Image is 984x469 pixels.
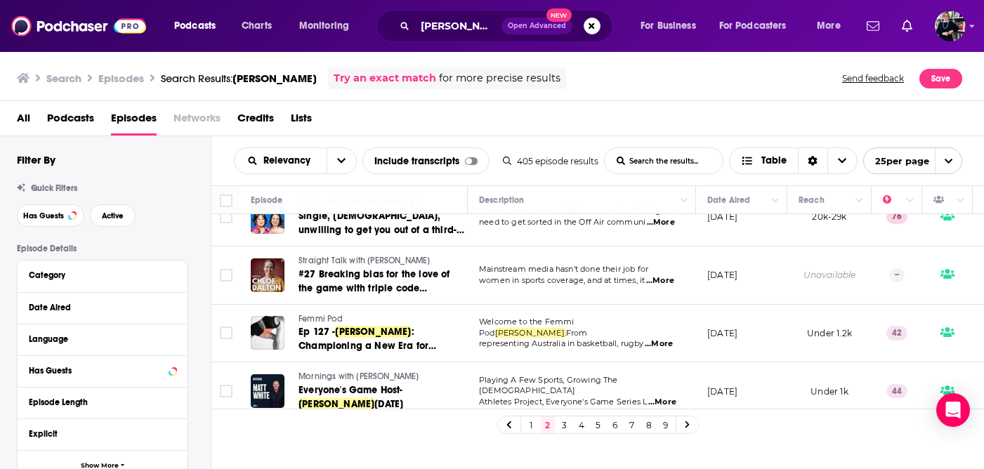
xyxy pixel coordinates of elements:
h2: Filter By [17,153,55,166]
span: Toggle select row [220,211,232,223]
span: 25 per page [864,150,929,172]
span: need to get sorted in the Off Air communi [479,217,645,227]
div: Episode [251,192,282,209]
a: Show notifications dropdown [861,14,885,38]
img: User Profile [935,11,966,41]
a: Single, [DEMOGRAPHIC_DATA], unwilling to get you out of a third-world prison (with [299,209,466,237]
h3: Episodes [98,72,144,85]
button: open menu [631,15,714,37]
span: Open Advanced [508,22,566,29]
div: Has Guests [29,366,164,376]
span: For Business [641,16,696,36]
a: Lists [291,107,312,136]
button: Date Aired [29,298,176,316]
span: [DATE] [374,398,403,410]
a: 2 [541,416,555,433]
span: Welcome to the Femmi Pod [479,317,574,338]
a: 9 [659,416,673,433]
span: From [566,328,588,338]
a: #27 Breaking bias for the love of the game with triple code athlete [299,267,466,296]
a: Ep 127 -[PERSON_NAME]: Championing a New Era for Women in Sport [299,325,466,353]
button: Open AdvancedNew [501,18,572,34]
div: Search Results: [161,72,317,85]
span: Mainstream media hasn't done their job for [479,264,648,274]
p: -- [889,268,905,282]
button: open menu [863,147,962,174]
button: Send feedback [838,67,908,89]
div: Date Aired [29,303,167,312]
span: [PERSON_NAME] [232,72,317,85]
a: Straight Talk with [PERSON_NAME] [299,255,466,267]
button: Category [29,266,176,284]
span: #27 Breaking bias for the love of the game with triple code athlete [299,268,450,308]
a: Charts [232,15,280,37]
a: Femmi Pod [299,313,466,326]
button: open menu [235,156,327,166]
span: Under 1.2k [807,328,852,338]
a: Episodes [111,107,157,136]
h3: Search [46,72,81,85]
span: Under 1k [811,386,848,397]
p: 42 [886,326,907,340]
input: Search podcasts, credits, & more... [415,15,501,37]
p: [DATE] [707,385,737,397]
button: open menu [289,15,367,37]
div: Power Score [883,192,903,209]
button: open menu [807,15,858,37]
span: ...More [648,397,676,408]
button: Has Guests [29,362,176,379]
span: Monitoring [299,16,349,36]
button: open menu [710,15,807,37]
a: 4 [575,416,589,433]
p: 76 [886,210,907,224]
a: 5 [591,416,605,433]
p: [DATE] [707,269,737,281]
button: Column Actions [851,192,868,209]
a: 7 [625,416,639,433]
div: Reach [799,192,825,209]
p: [DATE] [707,327,737,339]
button: Column Actions [952,192,969,209]
span: 20k-29k [812,211,846,222]
button: Column Actions [767,192,784,209]
div: Explicit [29,429,167,439]
div: Sort Direction [798,148,827,173]
img: Podchaser - Follow, Share and Rate Podcasts [11,13,146,39]
a: 1 [524,416,538,433]
span: Toggle select row [220,326,232,339]
button: open menu [164,15,234,37]
div: Date Aired [707,192,750,209]
span: Athletes Project, Everyone's Game Series L [479,397,647,407]
p: [DATE] [707,211,737,223]
button: Language [29,330,176,348]
div: Description [479,192,524,209]
span: women in sports coverage, and at times, it [479,275,645,285]
span: Everyone's Game Host- [299,384,403,396]
a: Try an exact match [334,70,436,86]
span: Femmi Pod [299,314,343,324]
a: All [17,107,30,136]
a: Search Results:[PERSON_NAME] [161,72,317,85]
span: representing Australia in basketball, rugby [479,338,643,348]
div: Search podcasts, credits, & more... [390,10,626,42]
span: for more precise results [439,70,560,86]
button: Episode Length [29,393,176,411]
span: ...More [647,217,675,228]
a: 8 [642,416,656,433]
span: Table [761,156,787,166]
button: Column Actions [676,192,693,209]
span: Toggle select row [220,385,232,397]
span: ...More [646,275,674,286]
p: Episode Details [17,244,188,253]
span: Toggle select row [220,269,232,282]
button: Active [90,204,136,227]
span: Networks [173,107,221,136]
h2: Choose View [729,147,858,174]
button: Has Guests [17,204,84,227]
span: [PERSON_NAME]. [495,328,566,338]
span: [PERSON_NAME] [299,398,374,410]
